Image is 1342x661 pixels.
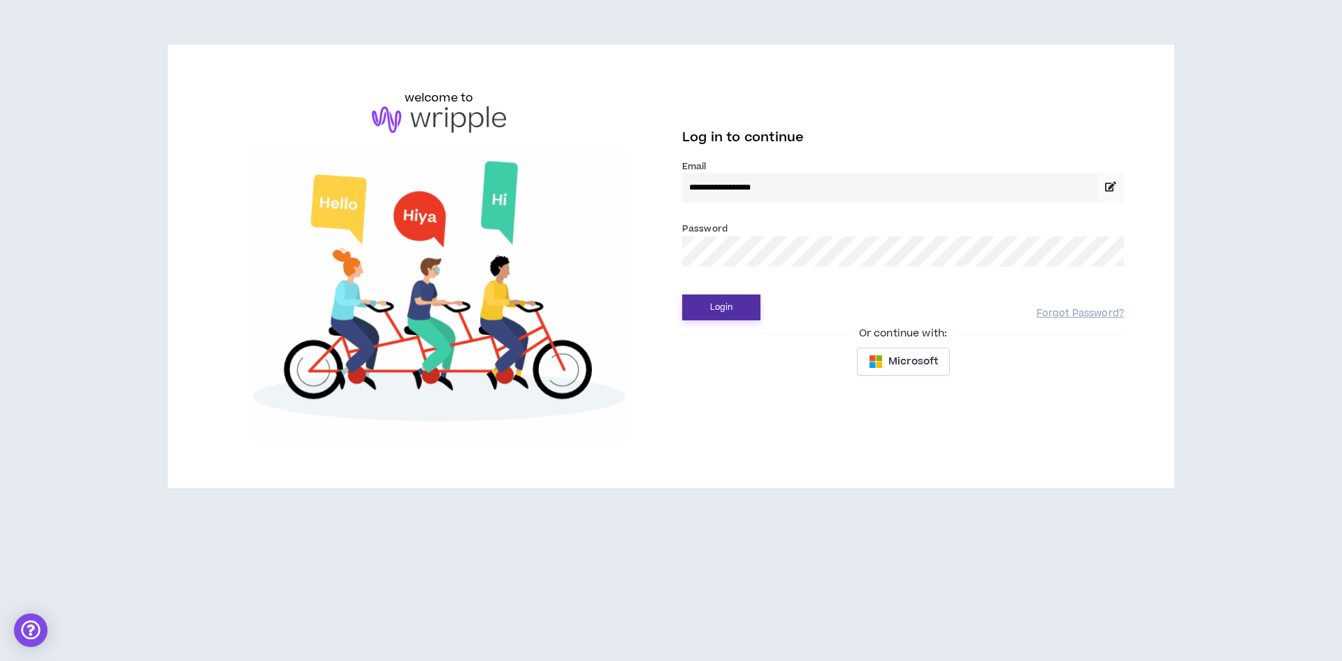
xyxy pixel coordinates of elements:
[682,129,804,146] span: Log in to continue
[849,326,957,341] span: Or continue with:
[682,222,728,235] label: Password
[888,354,938,369] span: Microsoft
[682,160,1124,173] label: Email
[405,90,474,106] h6: welcome to
[1037,307,1124,320] a: Forgot Password?
[682,294,760,320] button: Login
[218,147,660,443] img: Welcome to Wripple
[857,348,950,376] button: Microsoft
[372,106,506,133] img: logo-brand.png
[14,613,48,647] div: Open Intercom Messenger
